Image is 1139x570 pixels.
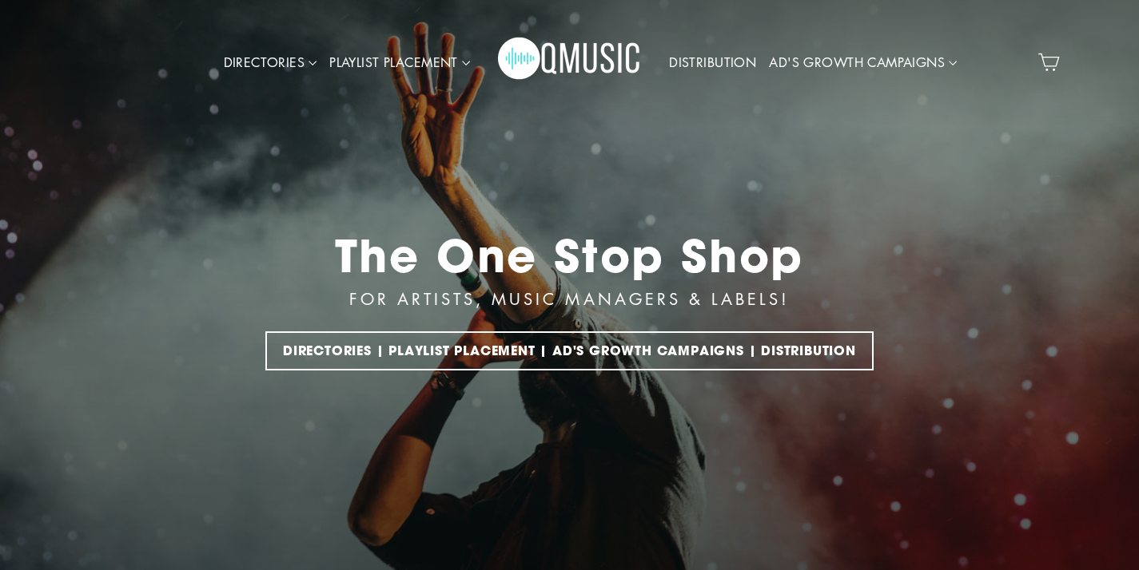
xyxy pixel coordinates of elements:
[763,45,963,81] a: AD'S GROWTH CAMPAIGNS
[168,16,972,109] div: Primary
[335,228,805,282] div: The One Stop Shop
[265,331,874,370] a: DIRECTORIES | PLAYLIST PLACEMENT | AD'S GROWTH CAMPAIGNS | DISTRIBUTION
[323,45,476,81] a: PLAYLIST PLACEMENT
[663,45,763,81] a: DISTRIBUTION
[498,26,642,98] img: Q Music Promotions
[217,45,324,81] a: DIRECTORIES
[349,286,789,311] div: FOR ARTISTS, MUSIC MANAGERS & LABELS!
